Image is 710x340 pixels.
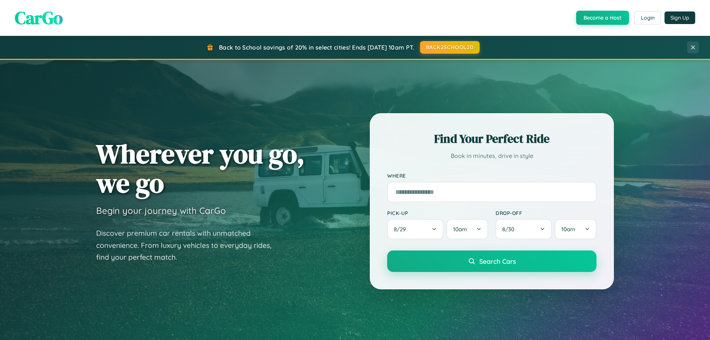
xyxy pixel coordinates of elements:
button: Login [635,11,661,24]
button: Search Cars [387,250,596,272]
span: CarGo [15,6,63,30]
h1: Wherever you go, we go [96,139,305,198]
p: Book in minutes, drive in style [387,151,596,161]
label: Where [387,172,596,179]
label: Drop-off [496,210,596,216]
span: 8 / 30 [502,226,518,233]
h2: Find Your Perfect Ride [387,131,596,147]
button: BACK2SCHOOL20 [420,41,480,54]
label: Pick-up [387,210,488,216]
button: 10am [446,219,488,239]
span: 10am [453,226,467,233]
button: 8/30 [496,219,552,239]
p: Discover premium car rentals with unmatched convenience. From luxury vehicles to everyday rides, ... [96,227,281,263]
h3: Begin your journey with CarGo [96,205,226,216]
button: Sign Up [665,11,695,24]
span: Back to School savings of 20% in select cities! Ends [DATE] 10am PT. [219,44,414,51]
span: 10am [561,226,575,233]
span: Search Cars [479,257,516,265]
button: 8/29 [387,219,443,239]
button: 10am [555,219,596,239]
span: 8 / 29 [394,226,409,233]
button: Become a Host [576,11,629,25]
